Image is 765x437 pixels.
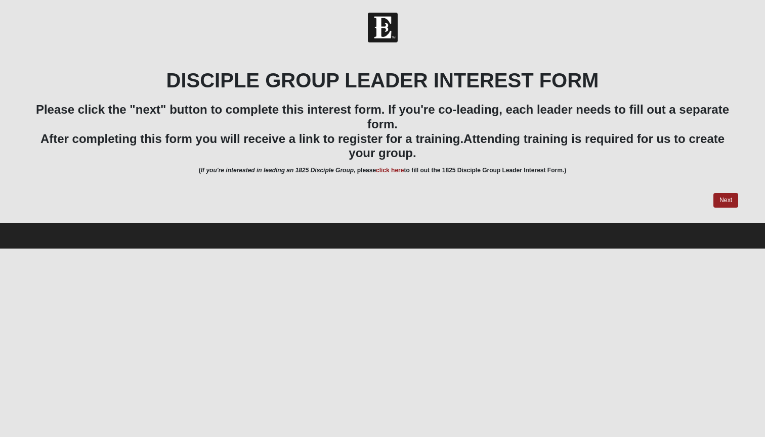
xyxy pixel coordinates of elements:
img: Church of Eleven22 Logo [368,13,398,42]
h3: Please click the "next" button to complete this interest form. If you're co-leading, each leader ... [27,103,738,161]
b: DISCIPLE GROUP LEADER INTEREST FORM [166,69,599,91]
i: If you're interested in leading an 1825 Disciple Group [201,167,354,174]
a: Next [713,193,738,208]
h6: ( , please to fill out the 1825 Disciple Group Leader Interest Form.) [27,167,738,174]
a: click here [376,167,404,174]
span: Attending training is required for us to create your group. [349,132,725,160]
